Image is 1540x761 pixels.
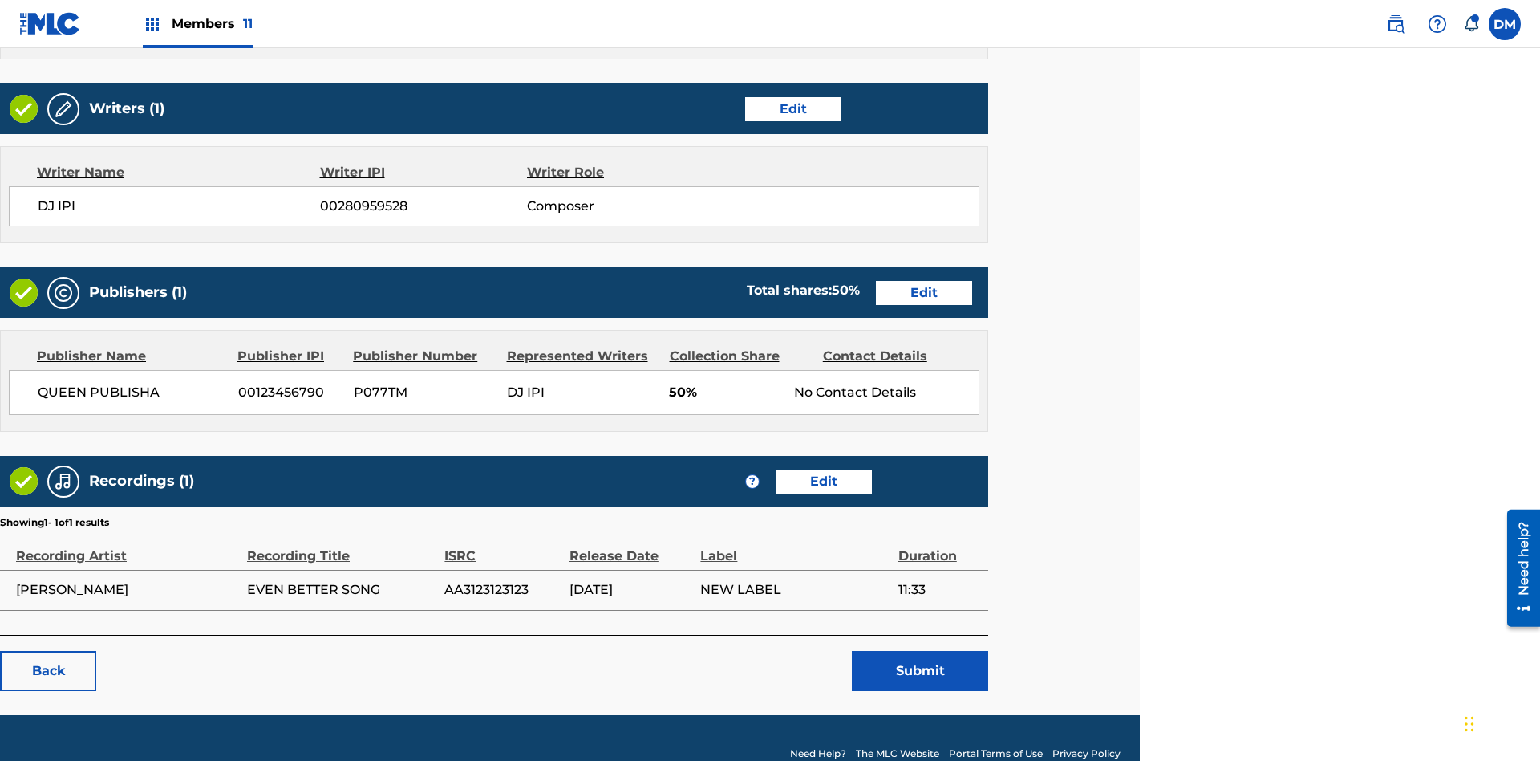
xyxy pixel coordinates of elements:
div: Publisher Name [37,347,225,366]
iframe: Chat Widget [1460,684,1540,761]
a: Public Search [1380,8,1412,40]
span: [DATE] [569,580,693,600]
div: Release Date [569,530,693,566]
span: ? [746,475,759,488]
div: Writer Role [527,163,715,182]
img: Valid [10,467,38,495]
span: AA3123123123 [444,580,561,600]
div: Notifications [1463,16,1479,32]
span: EVEN BETTER SONG [247,580,436,600]
div: Drag [1465,700,1474,748]
span: 11:33 [898,580,980,600]
span: 00123456790 [238,383,342,402]
a: Edit [776,470,872,494]
div: Duration [898,530,980,566]
h5: Publishers (1) [89,283,187,302]
a: Portal Terms of Use [949,747,1043,761]
div: Total shares: [747,281,860,300]
span: [PERSON_NAME] [16,580,239,600]
h5: Writers (1) [89,100,164,118]
span: P077TM [354,383,495,402]
img: Valid [10,95,38,123]
button: Submit [852,651,988,691]
img: Writers [54,100,73,119]
a: Privacy Policy [1052,747,1121,761]
div: Recording Artist [16,530,239,566]
img: Recordings [54,472,73,491]
a: The MLC Website [856,747,939,761]
span: NEW LABEL [700,580,890,600]
div: Collection Share [670,347,811,366]
img: help [1428,14,1447,34]
h5: Recordings (1) [89,472,194,490]
span: 00280959528 [320,197,527,216]
span: QUEEN PUBLISHA [38,383,226,402]
span: 50% [669,383,782,402]
img: Publishers [54,283,73,303]
img: Valid [10,279,38,307]
div: Publisher Number [353,347,494,366]
div: Writer Name [37,163,320,182]
img: search [1386,14,1405,34]
a: Edit [876,281,972,305]
span: 11 [243,16,253,31]
div: Represented Writers [507,347,658,366]
img: Top Rightsholders [143,14,162,34]
div: User Menu [1489,8,1521,40]
div: ISRC [444,530,561,566]
a: Need Help? [790,747,846,761]
span: Composer [527,197,715,216]
span: DJ IPI [38,197,320,216]
div: No Contact Details [794,383,979,402]
div: Label [700,530,890,566]
div: Recording Title [247,530,436,566]
span: DJ IPI [507,385,545,400]
div: Contact Details [823,347,964,366]
span: Members [172,14,253,33]
div: Writer IPI [320,163,528,182]
a: Edit [745,97,841,121]
img: MLC Logo [19,12,81,35]
span: 50 % [832,283,860,298]
div: Publisher IPI [237,347,341,366]
iframe: Resource Center [1495,503,1540,635]
div: Help [1421,8,1453,40]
